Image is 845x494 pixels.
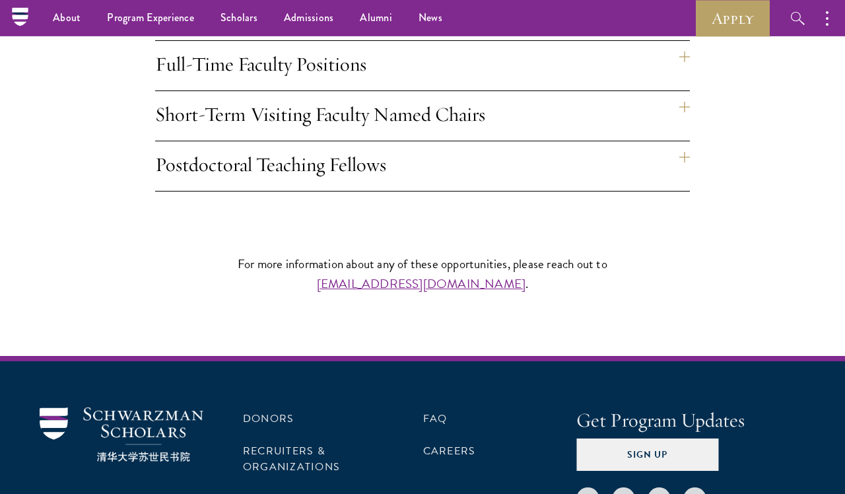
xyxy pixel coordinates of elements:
a: [EMAIL_ADDRESS][DOMAIN_NAME] [317,274,526,293]
a: FAQ [423,411,448,427]
h4: Short-Term Visiting Faculty Named Chairs [155,91,690,141]
a: Careers [423,443,476,459]
h4: Full-Time Faculty Positions [155,41,690,90]
h4: Postdoctoral Teaching Fellows [155,141,690,191]
img: Schwarzman Scholars [40,407,203,462]
h4: Get Program Updates [576,407,805,434]
a: Donors [243,411,294,427]
p: For more information about any of these opportunities, please reach out to . [111,254,735,293]
a: Recruiters & Organizations [243,443,340,475]
button: Sign Up [576,439,718,470]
